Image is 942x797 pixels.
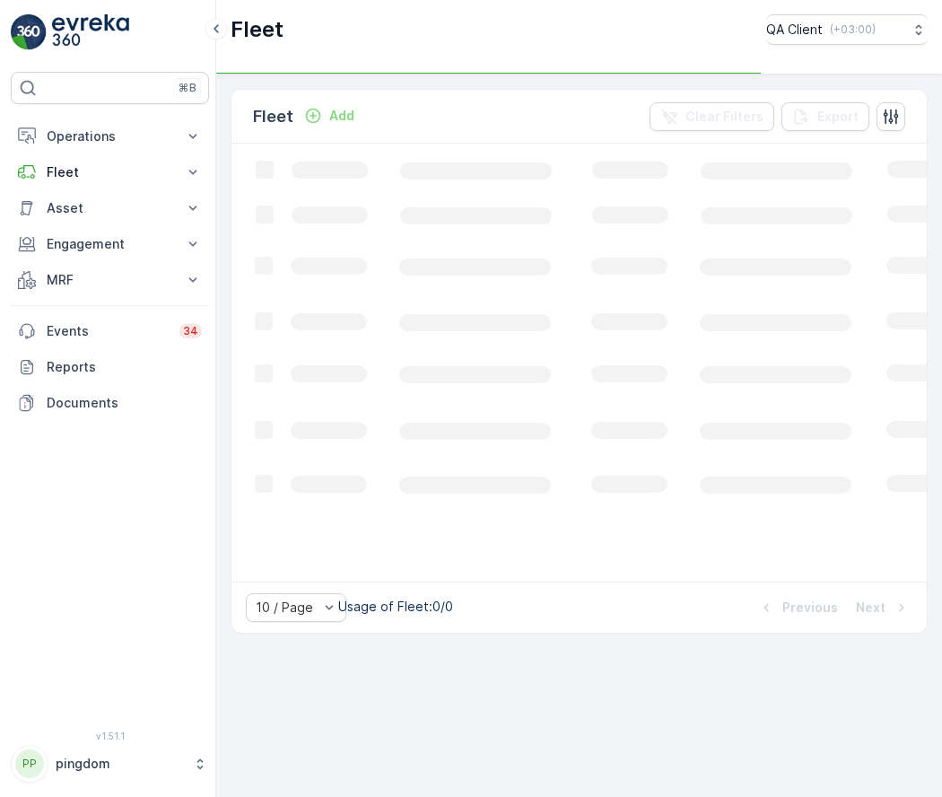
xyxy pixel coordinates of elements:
[755,597,840,618] button: Previous
[47,163,173,181] p: Fleet
[685,108,763,126] p: Clear Filters
[11,118,209,154] button: Operations
[11,154,209,190] button: Fleet
[56,755,184,773] p: pingdom
[856,599,885,617] p: Next
[766,14,928,45] button: QA Client(+03:00)
[650,102,774,131] button: Clear Filters
[11,385,209,421] a: Documents
[52,14,129,50] img: logo_light-DOdMpM7g.png
[781,102,869,131] button: Export
[329,107,354,125] p: Add
[11,731,209,741] span: v 1.51.1
[817,108,859,126] p: Export
[766,21,823,39] p: QA Client
[11,313,209,349] a: Events34
[253,104,293,129] p: Fleet
[47,271,173,289] p: MRF
[47,199,173,217] p: Asset
[47,322,169,340] p: Events
[47,235,173,253] p: Engagement
[854,597,912,618] button: Next
[47,127,173,145] p: Operations
[15,749,44,778] div: PP
[231,15,283,44] p: Fleet
[11,14,47,50] img: logo
[179,81,196,95] p: ⌘B
[782,599,838,617] p: Previous
[830,22,876,37] p: ( +03:00 )
[11,745,209,783] button: PPpingdom
[11,262,209,298] button: MRF
[297,105,362,127] button: Add
[338,598,453,616] p: Usage of Fleet : 0/0
[11,349,209,385] a: Reports
[183,324,198,338] p: 34
[47,394,202,412] p: Documents
[11,226,209,262] button: Engagement
[47,358,202,376] p: Reports
[11,190,209,226] button: Asset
